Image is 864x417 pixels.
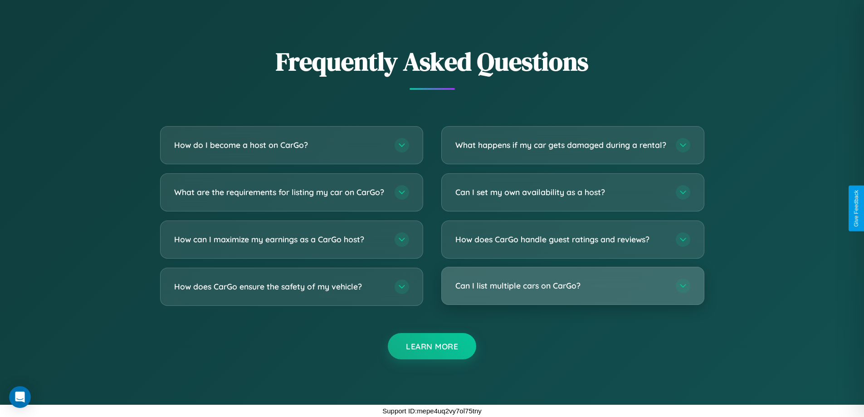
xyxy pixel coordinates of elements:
button: Learn More [388,333,476,359]
h3: Can I list multiple cars on CarGo? [455,280,667,291]
div: Open Intercom Messenger [9,386,31,408]
h3: How can I maximize my earnings as a CarGo host? [174,234,386,245]
h3: How do I become a host on CarGo? [174,139,386,151]
div: Give Feedback [853,190,859,227]
h3: Can I set my own availability as a host? [455,186,667,198]
h3: How does CarGo ensure the safety of my vehicle? [174,281,386,292]
h3: What are the requirements for listing my car on CarGo? [174,186,386,198]
h2: Frequently Asked Questions [160,44,704,79]
p: Support ID: mepe4uq2vy7ol75tny [382,405,481,417]
h3: How does CarGo handle guest ratings and reviews? [455,234,667,245]
h3: What happens if my car gets damaged during a rental? [455,139,667,151]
